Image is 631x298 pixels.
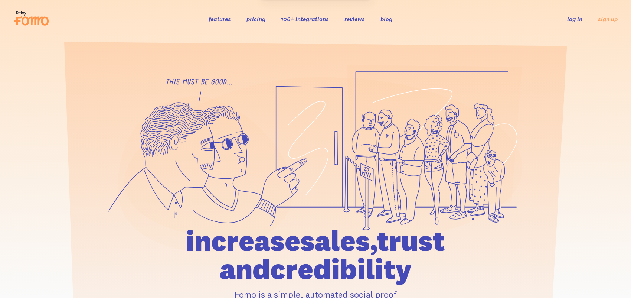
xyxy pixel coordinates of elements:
[144,227,487,283] h1: increase sales, trust and credibility
[246,15,265,23] a: pricing
[567,15,582,23] a: log in
[344,15,365,23] a: reviews
[209,15,231,23] a: features
[380,15,392,23] a: blog
[598,15,618,23] a: sign up
[281,15,329,23] a: 106+ integrations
